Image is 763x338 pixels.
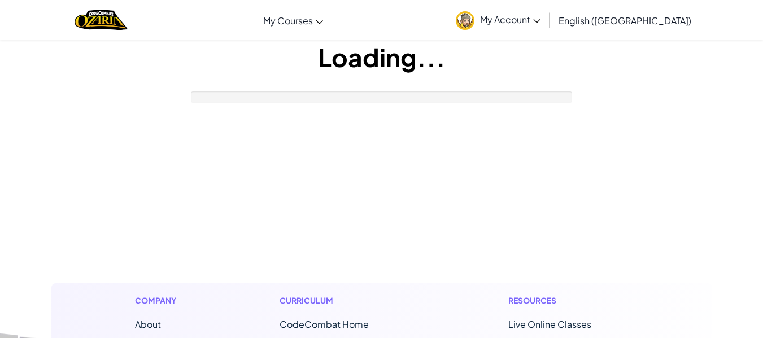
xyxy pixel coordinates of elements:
a: English ([GEOGRAPHIC_DATA]) [553,5,697,36]
h1: Resources [508,295,629,306]
h1: Company [135,295,188,306]
a: About [135,318,161,330]
span: English ([GEOGRAPHIC_DATA]) [559,15,691,27]
span: My Account [480,14,540,25]
img: avatar [456,11,474,30]
h1: Curriculum [280,295,416,306]
a: My Account [450,2,546,38]
a: Ozaria by CodeCombat logo [75,8,127,32]
a: My Courses [258,5,329,36]
a: Live Online Classes [508,318,591,330]
span: CodeCombat Home [280,318,369,330]
img: Home [75,8,127,32]
span: My Courses [263,15,313,27]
